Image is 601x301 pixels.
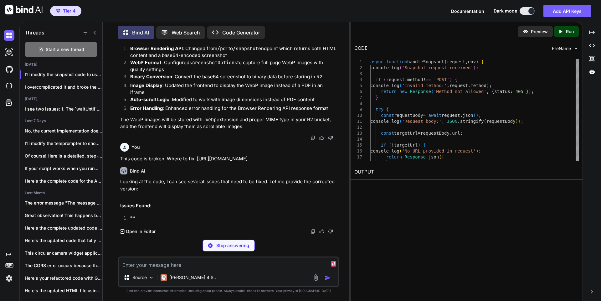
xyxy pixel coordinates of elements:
div: 6 [354,89,362,95]
div: 18 [354,160,362,166]
span: . [389,65,391,70]
span: Start a new thread [46,46,84,53]
button: premiumTier 4 [50,6,81,16]
span: ) [518,119,521,124]
p: This code is broken. Where to fix: [URL][DOMAIN_NAME] [120,155,338,163]
span: { [441,154,444,159]
span: ( [431,89,434,94]
p: Of course! Here is a detailed, step-by-step... [25,153,102,159]
span: { [481,59,484,64]
span: ; [478,113,481,118]
strong: Image Display [130,82,162,88]
img: Pick Models [149,275,154,280]
p: Great observation! This happens because in the... [25,212,102,219]
span: ; [478,148,481,153]
span: ; [521,119,523,124]
img: settings [4,273,14,284]
span: 'Method not allowed' [434,89,486,94]
span: JSON [447,119,457,124]
div: 10 [354,112,362,118]
span: try [376,107,383,112]
span: ; [531,89,534,94]
p: This circular camera widget application faces the... [25,250,102,256]
span: function [386,59,407,64]
span: ) [449,77,452,82]
span: false [394,160,407,165]
img: githubDark [4,64,14,75]
span: ( [399,65,402,70]
span: url [452,131,460,136]
span: await [428,113,441,118]
code: .webp [203,117,217,123]
p: Bind can provide inaccurate information, including about people. Always double-check its answers.... [118,288,339,293]
span: , [407,160,410,165]
span: success [370,160,389,165]
span: } [526,89,528,94]
span: { [386,107,388,112]
span: ) [476,113,478,118]
span: { [455,77,457,82]
span: new [399,89,407,94]
strong: Binary Conversion [130,74,172,80]
div: 17 [354,154,362,160]
div: CODE [354,45,367,52]
p: If your script works when you run... [25,165,102,172]
div: 9 [354,106,362,112]
img: darkChat [4,30,14,41]
span: stringify [460,119,484,124]
span: method [470,83,486,88]
img: like [319,229,324,234]
code: /pdf [217,45,229,52]
span: ( [444,59,447,64]
li: : Convert the base64 screenshot to binary data before storing in R2 [125,73,338,82]
strong: Error Handling [130,105,163,111]
span: !== [423,77,431,82]
span: log [391,148,399,153]
span: Tier 4 [63,8,75,14]
span: request [441,113,460,118]
strong: Browser Rendering API [130,45,183,51]
span: targetUrl [394,143,418,148]
p: Source [132,274,147,281]
span: log [391,119,399,124]
span: env [468,59,476,64]
p: I'll modify the snapshot code to use Clo... [25,71,102,78]
p: I see two issues: 1. The `waitUntil`... [25,106,102,112]
h2: [DATE] [20,96,102,101]
span: console [370,65,389,70]
h6: Bind AI [130,168,145,174]
span: , [447,83,449,88]
span: 'No URL provided in request' [402,148,476,153]
span: . [426,154,428,159]
span: , [486,89,489,94]
p: Open in Editor [126,228,156,235]
span: 'Invalid method:' [402,83,447,88]
span: 'Snapshot request received' [402,65,473,70]
span: handleSnapshot [407,59,444,64]
img: attachment [312,274,320,281]
img: dislike [328,135,333,140]
p: [PERSON_NAME] 4 S.. [169,274,216,281]
span: ( [383,77,386,82]
h2: [DATE] [20,62,102,67]
span: ( [473,113,475,118]
span: const [381,113,394,118]
span: = [418,131,420,136]
span: ! [391,143,394,148]
span: ) [486,83,489,88]
h2: Issues Found: [120,202,338,210]
span: targetUrl [394,131,418,136]
span: 'POST' [434,77,449,82]
p: Here's the complete updated code with transcript... [25,225,102,231]
img: copy [311,135,316,140]
span: async [370,59,383,64]
span: console [370,83,389,88]
span: . [468,83,470,88]
span: request [386,77,404,82]
span: requestBody [394,113,423,118]
h2: Last 7 Days [20,118,102,123]
img: Bind AI [5,5,43,14]
span: ) [418,143,420,148]
span: requestBody [420,131,449,136]
div: 5 [354,83,362,89]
